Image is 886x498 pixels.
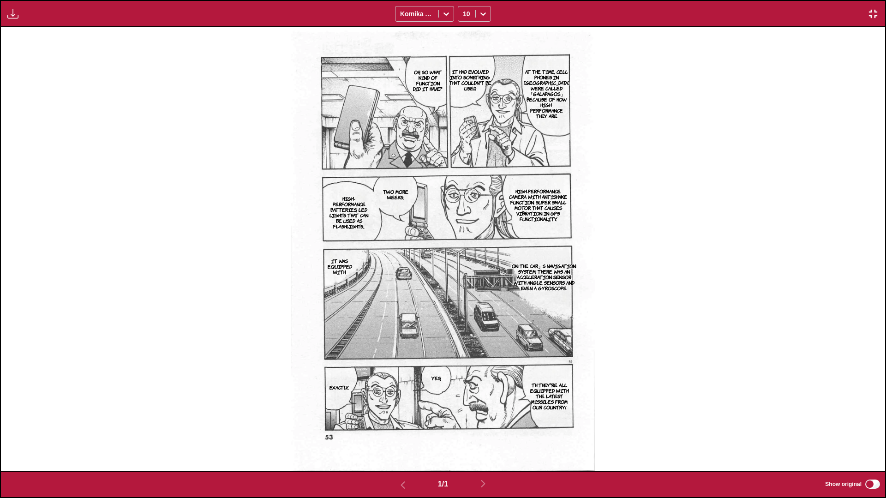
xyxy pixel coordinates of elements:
[522,67,571,120] p: At the time, cell phones in [GEOGRAPHIC_DATA] were called 「galapagos.」 Because of how high-perfor...
[397,480,408,491] img: Previous page
[328,383,351,392] p: Exactly..
[478,478,489,489] img: Next page
[323,256,357,276] p: It was equipped with.
[527,380,572,412] p: Th-They're all equipped with the latest missiles from our country!
[447,67,493,93] p: It had evolved into something that couldn't be used.
[377,187,413,202] p: Two more weeks,
[7,8,18,19] img: Download translated images
[430,373,443,383] p: Yes,
[865,480,880,489] input: Show original
[825,481,862,487] span: Show original
[438,480,448,488] span: 1 / 1
[504,186,572,223] p: High-performance camera with antishake function. Super small motor that causes vibration in GPS f...
[326,194,372,231] p: High-performance batteries, LED lights that can be used as flashlights...
[411,67,445,93] p: Oh, so what kind of function did it have?
[509,261,578,293] p: On the car」s navigation system, there was an acceleration sensor with angle sensors and even a gy...
[291,27,595,471] img: Manga Panel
